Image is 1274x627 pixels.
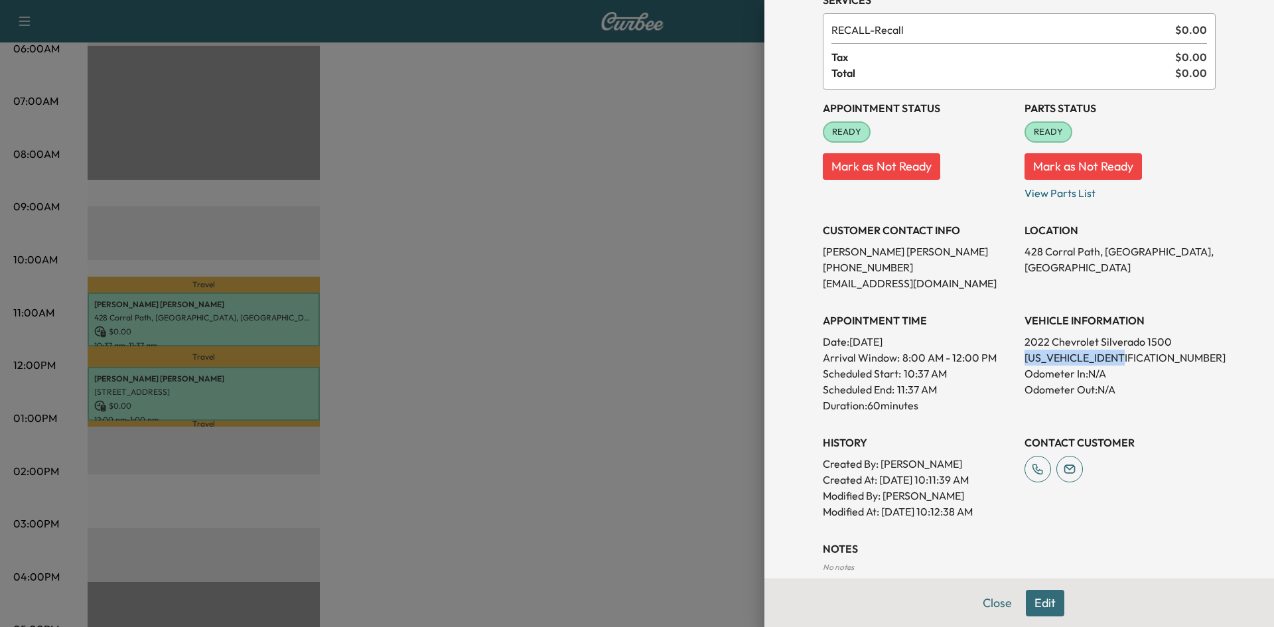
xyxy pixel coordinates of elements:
p: Created At : [DATE] 10:11:39 AM [823,472,1014,488]
h3: CUSTOMER CONTACT INFO [823,222,1014,238]
p: [PHONE_NUMBER] [823,259,1014,275]
p: [EMAIL_ADDRESS][DOMAIN_NAME] [823,275,1014,291]
p: Odometer In: N/A [1025,366,1216,382]
p: Duration: 60 minutes [823,397,1014,413]
span: READY [1026,125,1071,139]
h3: APPOINTMENT TIME [823,313,1014,328]
p: 10:37 AM [904,366,947,382]
div: No notes [823,562,1216,573]
p: [US_VEHICLE_IDENTIFICATION_NUMBER] [1025,350,1216,366]
p: Arrival Window: [823,350,1014,366]
h3: CONTACT CUSTOMER [1025,435,1216,451]
h3: History [823,435,1014,451]
h3: NOTES [823,541,1216,557]
span: $ 0.00 [1175,65,1207,81]
h3: Parts Status [1025,100,1216,116]
p: Scheduled End: [823,382,894,397]
p: Scheduled Start: [823,366,901,382]
button: Mark as Not Ready [1025,153,1142,180]
span: Recall [831,22,1170,38]
button: Mark as Not Ready [823,153,940,180]
h3: VEHICLE INFORMATION [1025,313,1216,328]
button: Close [974,590,1021,616]
p: Odometer Out: N/A [1025,382,1216,397]
p: 11:37 AM [897,382,937,397]
h3: Appointment Status [823,100,1014,116]
p: Date: [DATE] [823,334,1014,350]
h3: LOCATION [1025,222,1216,238]
span: Total [831,65,1175,81]
p: Modified By : [PERSON_NAME] [823,488,1014,504]
span: Tax [831,49,1175,65]
span: $ 0.00 [1175,49,1207,65]
p: Modified At : [DATE] 10:12:38 AM [823,504,1014,520]
p: 428 Corral Path, [GEOGRAPHIC_DATA], [GEOGRAPHIC_DATA] [1025,244,1216,275]
span: 8:00 AM - 12:00 PM [902,350,997,366]
p: [PERSON_NAME] [PERSON_NAME] [823,244,1014,259]
span: $ 0.00 [1175,22,1207,38]
p: View Parts List [1025,180,1216,201]
span: READY [824,125,869,139]
button: Edit [1026,590,1064,616]
p: Created By : [PERSON_NAME] [823,456,1014,472]
p: 2022 Chevrolet Silverado 1500 [1025,334,1216,350]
